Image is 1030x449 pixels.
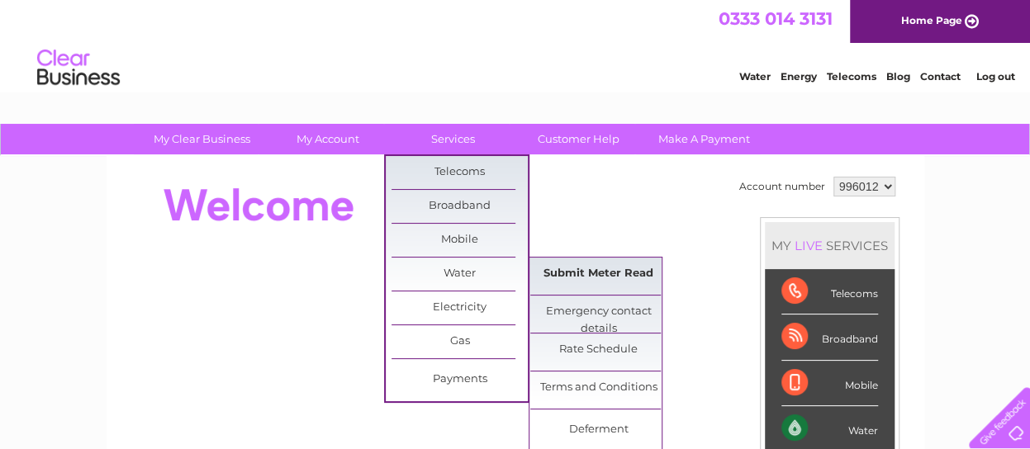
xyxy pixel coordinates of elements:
a: Make A Payment [636,124,772,154]
a: Water [739,70,771,83]
a: Gas [392,325,528,358]
div: LIVE [791,238,826,253]
div: Clear Business is a trading name of Verastar Limited (registered in [GEOGRAPHIC_DATA] No. 3667643... [126,9,906,80]
a: Payments [392,363,528,396]
a: Blog [886,70,910,83]
a: Rate Schedule [530,333,667,366]
a: Mobile [392,224,528,257]
a: Deferment [530,414,667,447]
a: 0333 014 3131 [719,8,833,29]
a: Energy [781,70,817,83]
div: MY SERVICES [765,222,895,269]
a: My Account [259,124,396,154]
a: Telecoms [827,70,876,83]
a: Telecoms [392,156,528,189]
div: Telecoms [781,269,878,314]
a: Electricity [392,291,528,324]
td: Account number [735,173,829,201]
a: Customer Help [510,124,647,154]
a: Water [392,258,528,291]
a: Terms and Conditions [530,371,667,404]
a: Contact [920,70,961,83]
a: Broadband [392,190,528,223]
a: Services [385,124,521,154]
img: logo.png [36,43,121,93]
div: Broadband [781,314,878,360]
a: My Clear Business [134,124,270,154]
a: Submit Meter Read [530,258,667,291]
div: Mobile [781,361,878,406]
a: Log out [975,70,1014,83]
a: Emergency contact details [530,295,667,328]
